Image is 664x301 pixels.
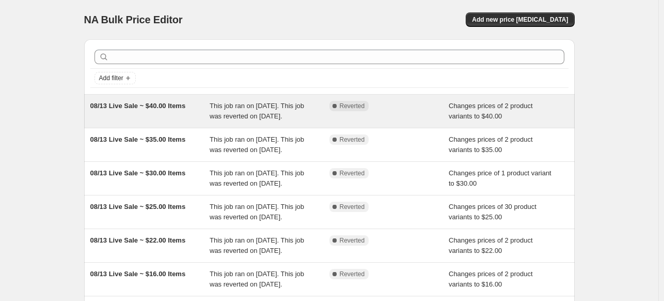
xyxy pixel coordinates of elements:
[340,169,365,177] span: Reverted
[340,136,365,144] span: Reverted
[210,270,304,288] span: This job ran on [DATE]. This job was reverted on [DATE].
[90,136,186,143] span: 08/13 Live Sale ~ $35.00 Items
[449,270,533,288] span: Changes prices of 2 product variants to $16.00
[210,136,304,154] span: This job ran on [DATE]. This job was reverted on [DATE].
[210,169,304,187] span: This job ran on [DATE]. This job was reverted on [DATE].
[340,203,365,211] span: Reverted
[90,270,186,278] span: 08/13 Live Sale ~ $16.00 Items
[90,169,186,177] span: 08/13 Live Sale ~ $30.00 Items
[99,74,123,82] span: Add filter
[340,236,365,245] span: Reverted
[84,14,183,25] span: NA Bulk Price Editor
[472,16,568,24] span: Add new price [MEDICAL_DATA]
[94,72,136,84] button: Add filter
[449,136,533,154] span: Changes prices of 2 product variants to $35.00
[449,169,551,187] span: Changes price of 1 product variant to $30.00
[466,12,574,27] button: Add new price [MEDICAL_DATA]
[340,270,365,278] span: Reverted
[340,102,365,110] span: Reverted
[210,102,304,120] span: This job ran on [DATE]. This job was reverted on [DATE].
[449,102,533,120] span: Changes prices of 2 product variants to $40.00
[210,236,304,254] span: This job ran on [DATE]. This job was reverted on [DATE].
[449,203,536,221] span: Changes prices of 30 product variants to $25.00
[449,236,533,254] span: Changes prices of 2 product variants to $22.00
[90,236,186,244] span: 08/13 Live Sale ~ $22.00 Items
[210,203,304,221] span: This job ran on [DATE]. This job was reverted on [DATE].
[90,102,186,110] span: 08/13 Live Sale ~ $40.00 Items
[90,203,186,210] span: 08/13 Live Sale ~ $25.00 Items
